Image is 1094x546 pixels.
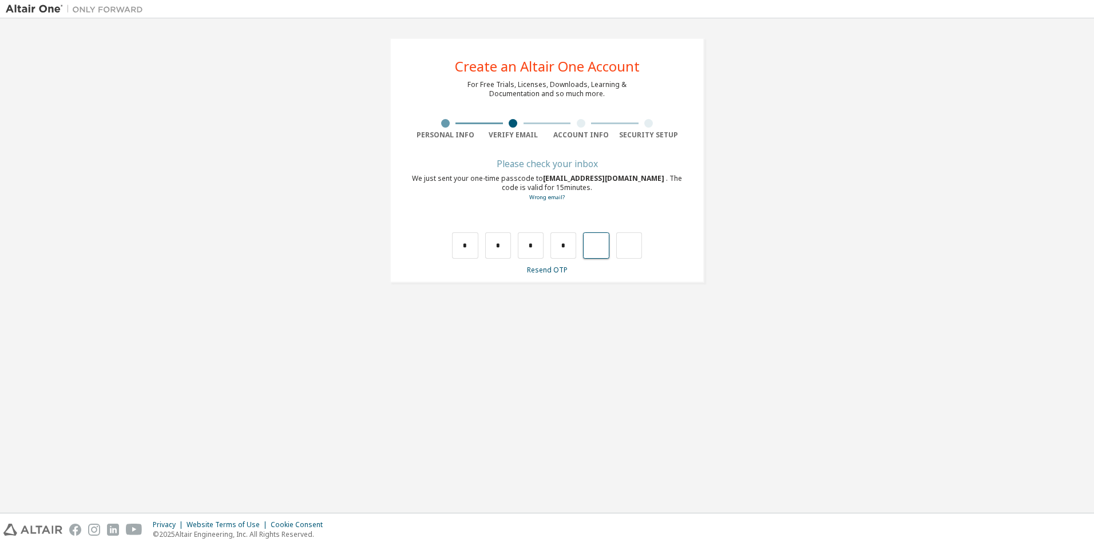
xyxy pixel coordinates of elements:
img: Altair One [6,3,149,15]
img: linkedin.svg [107,524,119,536]
div: Account Info [547,130,615,140]
p: © 2025 Altair Engineering, Inc. All Rights Reserved. [153,529,330,539]
div: Cookie Consent [271,520,330,529]
div: Privacy [153,520,187,529]
span: [EMAIL_ADDRESS][DOMAIN_NAME] [543,173,666,183]
div: Security Setup [615,130,683,140]
img: facebook.svg [69,524,81,536]
div: Personal Info [411,130,479,140]
div: Website Terms of Use [187,520,271,529]
div: Verify Email [479,130,548,140]
div: We just sent your one-time passcode to . The code is valid for 15 minutes. [411,174,683,202]
a: Resend OTP [527,265,568,275]
a: Go back to the registration form [529,193,565,201]
img: altair_logo.svg [3,524,62,536]
div: Create an Altair One Account [455,60,640,73]
div: For Free Trials, Licenses, Downloads, Learning & Documentation and so much more. [467,80,627,98]
img: youtube.svg [126,524,142,536]
div: Please check your inbox [411,160,683,167]
img: instagram.svg [88,524,100,536]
